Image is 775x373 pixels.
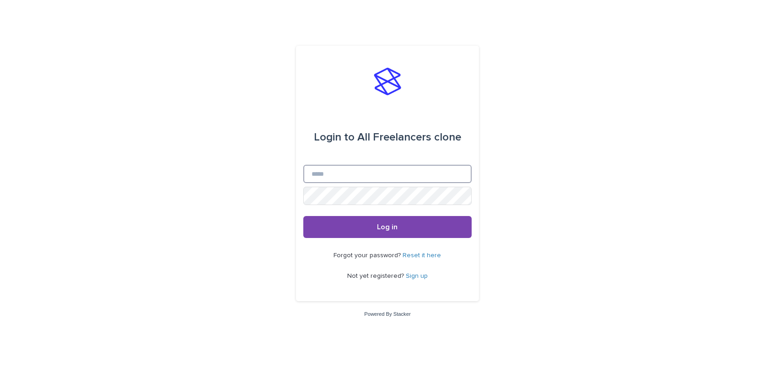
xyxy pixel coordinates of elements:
span: Forgot your password? [334,252,403,259]
a: Sign up [406,273,428,279]
button: Log in [303,216,472,238]
span: Log in [377,223,398,231]
div: All Freelancers clone [314,124,461,150]
span: Not yet registered? [347,273,406,279]
a: Reset it here [403,252,441,259]
span: Login to [314,132,355,143]
a: Powered By Stacker [364,311,410,317]
img: stacker-logo-s-only.png [374,68,401,95]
